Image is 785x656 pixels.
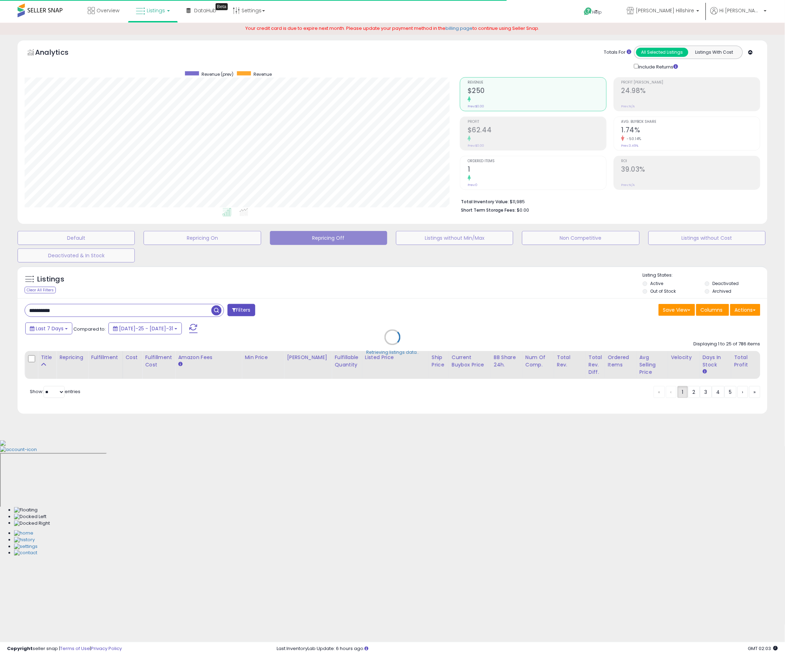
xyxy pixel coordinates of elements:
button: Repricing Off [270,231,387,245]
span: Hi [PERSON_NAME] [720,7,762,14]
span: Profit [PERSON_NAME] [621,81,760,85]
small: -50.14% [625,136,642,141]
span: Revenue [253,71,272,77]
h2: 1.74% [621,126,760,135]
small: Prev: 3.49% [621,144,639,148]
button: Listings without Min/Max [396,231,513,245]
span: DataHub [194,7,216,14]
a: Hi [PERSON_NAME] [711,7,767,23]
button: Listings With Cost [688,48,740,57]
button: Repricing On [144,231,261,245]
span: Revenue [468,81,606,85]
h2: $62.44 [468,126,606,135]
span: Avg. Buybox Share [621,120,760,124]
img: Settings [14,544,38,550]
button: All Selected Listings [636,48,688,57]
span: Profit [468,120,606,124]
h2: 39.03% [621,165,760,175]
span: Help [593,9,602,15]
img: Contact [14,550,37,557]
b: Total Inventory Value: [461,199,509,205]
div: Tooltip anchor [216,3,228,10]
span: Your credit card is due to expire next month. Please update your payment method in the to continu... [245,25,540,32]
img: Docked Right [14,521,50,527]
img: History [14,537,35,544]
a: Help [579,2,616,23]
small: Prev: N/A [621,104,635,108]
i: Get Help [584,7,593,16]
div: Retrieving listings data.. [366,350,419,356]
div: Include Returns [629,62,687,71]
button: Deactivated & In Stock [18,249,135,263]
small: Prev: $0.00 [468,144,484,148]
span: Overview [97,7,119,14]
small: Prev: N/A [621,183,635,187]
span: Listings [147,7,165,14]
span: [PERSON_NAME] Hillshire [636,7,694,14]
b: Short Term Storage Fees: [461,207,516,213]
span: ROI [621,159,760,163]
img: Docked Left [14,514,46,521]
small: Prev: 0 [468,183,477,187]
h2: 24.98% [621,87,760,96]
li: $11,985 [461,197,755,205]
img: Home [14,530,33,537]
a: billing page [446,25,473,32]
h2: 1 [468,165,606,175]
button: Default [18,231,135,245]
button: Non Competitive [522,231,639,245]
div: Totals For [604,49,632,56]
span: Ordered Items [468,159,606,163]
h2: $250 [468,87,606,96]
small: Prev: $0.00 [468,104,484,108]
button: Listings without Cost [648,231,766,245]
span: Revenue (prev) [202,71,233,77]
img: Floating [14,507,38,514]
span: $0.00 [517,207,529,213]
h5: Analytics [35,47,82,59]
